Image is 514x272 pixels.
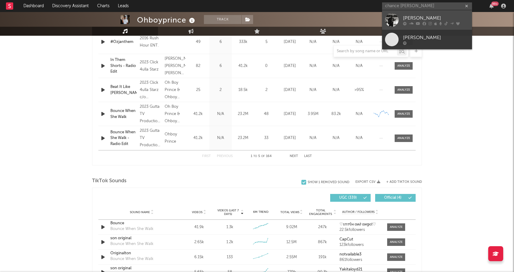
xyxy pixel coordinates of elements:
[382,30,472,49] a: [PERSON_NAME]
[349,39,369,45] div: N/A
[256,111,277,117] div: 48
[349,87,369,93] div: >95%
[110,129,137,147] a: Bounce When She Walk - Radio Edit
[110,241,154,247] div: Bounce When She Walk
[188,63,208,69] div: 82
[185,224,213,230] div: 41.9k
[256,135,277,141] div: 33
[261,155,265,158] span: of
[211,39,230,45] div: 6
[303,87,323,93] div: N/A
[165,79,185,101] div: Oh Boy Prince & Ohboy Prince
[349,63,369,69] div: N/A
[165,131,185,145] div: Ohboy Prince
[188,135,208,141] div: 41.2k
[110,256,154,262] div: Bounce When She Walk
[204,15,241,24] button: Track
[278,254,306,260] div: 2.55M
[339,243,381,247] div: 123k followers
[130,210,150,214] span: Sound Name
[226,224,233,230] div: 1.3k
[165,55,185,77] div: [PERSON_NAME], [PERSON_NAME], [PERSON_NAME], [PERSON_NAME], [PERSON_NAME] +1 others
[110,220,173,226] a: Bounce
[342,210,375,214] span: Author / Followers
[211,135,230,141] div: N/A
[326,111,346,117] div: 83.2k
[379,196,407,200] span: Official ( 4 )
[256,39,277,45] div: 5
[227,254,233,260] div: 133
[247,210,275,214] div: 6M Trend
[382,10,472,30] a: [PERSON_NAME]
[309,209,333,216] span: Total Engagements
[140,59,162,73] div: 2023 Click 4ulla Starz
[304,155,312,158] button: Last
[110,235,173,241] a: son original
[280,63,300,69] div: [DATE]
[110,265,173,271] div: son original
[140,79,162,101] div: 2023 Click 4ulla Starz c/o NEWWRLD Distribution
[309,239,336,245] div: 867k
[386,180,422,184] button: + Add TikTok Sound
[188,111,208,117] div: 41.2k
[339,252,381,257] a: notvailable3
[137,15,196,25] div: Ohboyprince
[491,2,499,6] div: 99 +
[192,210,202,214] span: Videos
[211,111,230,117] div: N/A
[280,87,300,93] div: [DATE]
[211,87,230,93] div: 2
[355,180,380,184] button: Export CSV
[110,84,137,96] a: Beat It Like [PERSON_NAME]
[339,252,361,256] strong: notvailable3
[339,228,381,232] div: 22.5k followers
[303,39,323,45] div: N/A
[278,239,306,245] div: 12.5M
[110,39,137,45] div: #Ozjanthem
[280,135,300,141] div: [DATE]
[326,39,346,45] div: N/A
[256,63,277,69] div: 0
[489,4,494,8] button: 99+
[233,63,253,69] div: 41.2k
[233,111,253,117] div: 23.2M
[326,87,346,93] div: N/A
[349,111,369,117] div: N/A
[339,237,353,241] strong: CapCut
[339,267,362,271] strong: Yakitaloyd21
[110,226,154,232] div: Bounce When She Walk
[188,87,208,93] div: 25
[188,39,208,45] div: 49
[280,210,299,214] span: Total Views
[334,196,362,200] span: UGC ( 339 )
[303,135,323,141] div: N/A
[330,194,371,202] button: UGC(339)
[110,108,137,120] a: Bounce When She Walk
[92,177,127,185] span: TikTok Sounds
[326,135,346,141] div: N/A
[403,34,469,41] div: [PERSON_NAME]
[375,194,416,202] button: Official(4)
[233,135,253,141] div: 23.2M
[339,237,381,242] a: CapCut
[280,39,300,45] div: [DATE]
[309,254,336,260] div: 191k
[349,135,369,141] div: N/A
[253,155,257,158] span: to
[339,267,381,272] a: Yakitaloyd21
[326,63,346,69] div: N/A
[110,57,137,75] a: In Them Shorts - Radio Edit
[245,153,278,160] div: 1 5 164
[233,39,253,45] div: 333k
[278,224,306,230] div: 9.02M
[140,35,162,49] div: 2016 Rush Hour ENT.
[140,127,162,149] div: 2023 Gutta TV Productions/NEWWRLD Distribution
[226,239,233,245] div: 1.2k
[216,209,240,216] span: Videos (last 7 days)
[339,222,376,226] strong: ♡ѕтιт¢н αи∂ αиgєℓ♡
[334,49,397,54] input: Search by song name or URL
[110,250,173,256] div: Originalton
